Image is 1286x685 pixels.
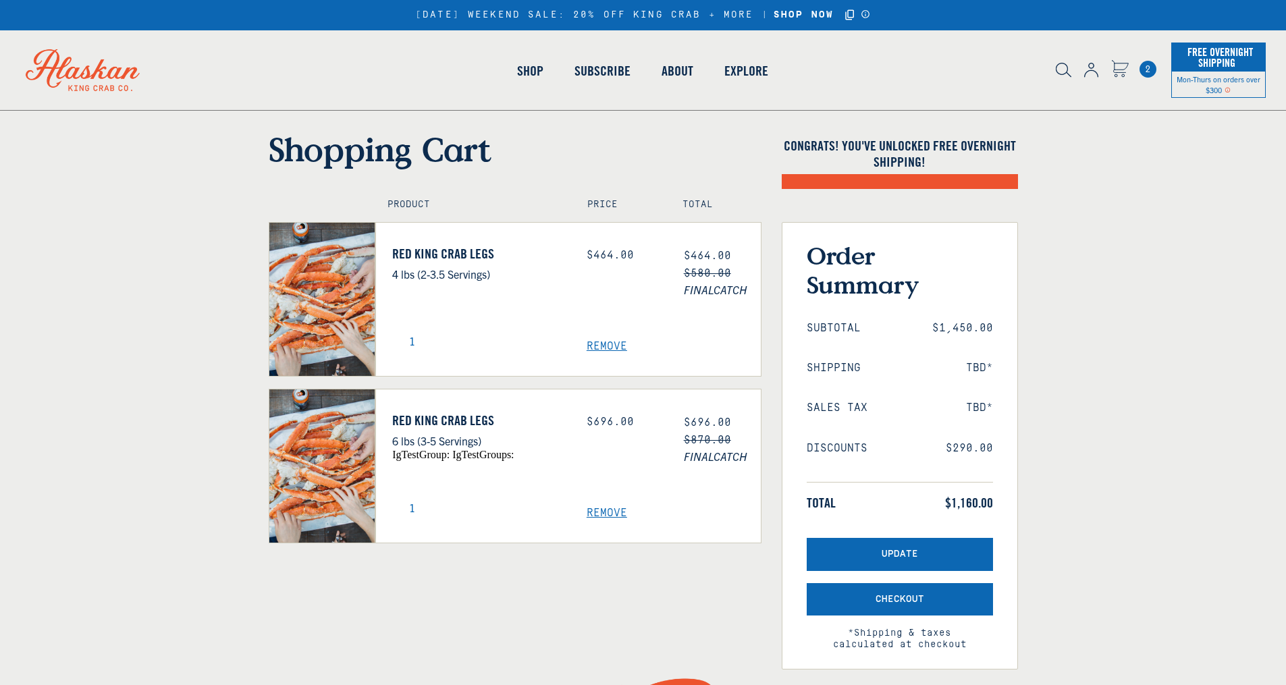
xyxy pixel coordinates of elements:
h1: Shopping Cart [269,130,761,169]
img: Alaskan King Crab Co. logo [7,30,159,110]
button: Checkout [807,583,993,616]
img: search [1056,63,1071,78]
img: Red King Crab Legs - 6 lbs (3-5 Servings) [269,389,375,543]
a: Cart [1111,60,1129,80]
h3: Order Summary [807,241,993,299]
h4: Product [387,199,558,211]
a: Remove [587,507,761,520]
span: $1,160.00 [945,495,993,511]
h4: Congrats! You've unlocked FREE OVERNIGHT SHIPPING! [782,138,1018,170]
a: Red King Crab Legs [392,246,566,262]
span: 2 [1140,61,1156,78]
span: igTestGroups: [452,449,514,460]
a: SHOP NOW [769,9,838,21]
a: Cart [1140,61,1156,78]
s: $580.00 [684,267,731,279]
img: account [1084,63,1098,78]
span: $696.00 [684,416,731,429]
div: $696.00 [587,416,664,429]
a: Remove [587,340,761,353]
p: 4 lbs (2-3.5 Servings) [392,265,566,283]
h4: Price [587,199,653,211]
img: Red King Crab Legs - 4 lbs (2-3.5 Servings) [269,223,375,376]
s: $870.00 [684,434,731,446]
a: Shop [502,32,559,109]
button: Update [807,538,993,571]
a: Explore [709,32,784,109]
span: $1,450.00 [932,322,993,335]
span: Subtotal [807,322,861,335]
span: igTestGroup: [392,449,450,460]
span: Shipping [807,362,861,375]
span: Shipping Notice Icon [1225,85,1231,94]
a: About [646,32,709,109]
span: Checkout [876,594,924,605]
span: FINALCATCH [684,447,761,465]
strong: SHOP NOW [774,9,834,20]
span: Total [807,495,836,511]
span: Mon-Thurs on orders over $300 [1177,74,1260,94]
div: [DATE] WEEKEND SALE: 20% OFF KING CRAB + MORE | [415,7,871,23]
h4: Total [682,199,749,211]
span: $464.00 [684,250,731,262]
a: Announcement Bar Modal [861,9,871,19]
span: Free Overnight Shipping [1184,42,1253,73]
span: *Shipping & taxes calculated at checkout [807,615,993,651]
p: 6 lbs (3-5 Servings) [392,432,566,449]
span: Sales Tax [807,402,867,414]
span: $290.00 [946,442,993,455]
a: Subscribe [559,32,646,109]
span: FINALCATCH [684,281,761,298]
a: Red King Crab Legs [392,412,566,429]
span: Update [882,549,918,560]
div: $464.00 [587,249,664,262]
span: Discounts [807,442,867,455]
